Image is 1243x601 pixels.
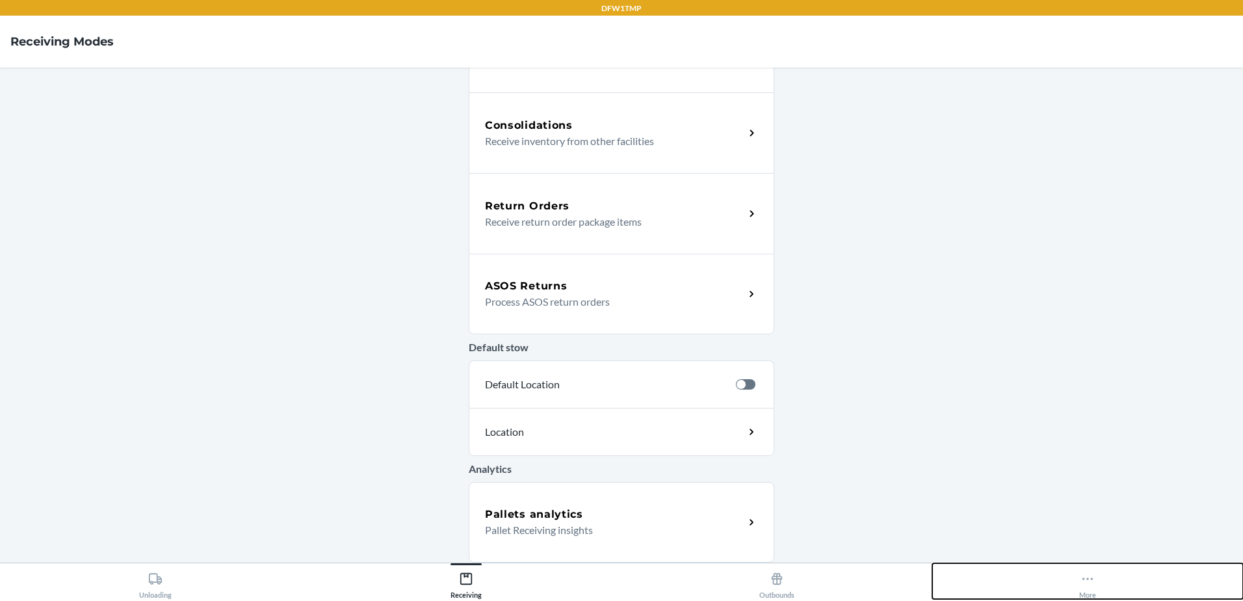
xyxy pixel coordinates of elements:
[485,507,583,522] h5: Pallets analytics
[469,461,774,477] p: Analytics
[485,118,573,133] h5: Consolidations
[485,294,734,310] p: Process ASOS return orders
[485,198,569,214] h5: Return Orders
[469,173,774,254] a: Return OrdersReceive return order package items
[10,33,114,50] h4: Receiving Modes
[1079,567,1096,599] div: More
[485,522,734,538] p: Pallet Receiving insights
[469,482,774,563] a: Pallets analyticsPallet Receiving insights
[485,214,734,230] p: Receive return order package items
[621,563,932,599] button: Outbounds
[759,567,794,599] div: Outbounds
[601,3,642,14] p: DFW1TMP
[485,133,734,149] p: Receive inventory from other facilities
[485,377,726,392] p: Default Location
[932,563,1243,599] button: More
[469,408,774,456] a: Location
[485,424,638,440] p: Location
[485,278,567,294] h5: ASOS Returns
[139,567,172,599] div: Unloading
[469,254,774,334] a: ASOS ReturnsProcess ASOS return orders
[451,567,482,599] div: Receiving
[469,92,774,173] a: ConsolidationsReceive inventory from other facilities
[469,340,774,355] p: Default stow
[311,563,621,599] button: Receiving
